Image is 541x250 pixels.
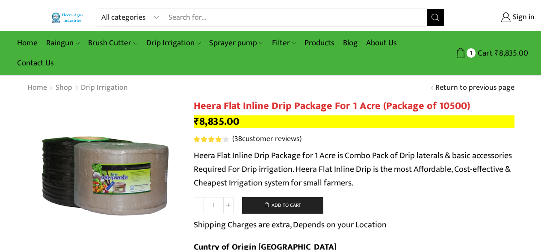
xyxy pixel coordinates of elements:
a: Drip Irrigation [142,33,205,53]
span: Sign in [511,12,535,23]
span: ₹ [194,113,199,130]
p: Heera Flat Inline Drip Package for 1 Acre is Combo Pack of Drip laterals & basic accessories Requ... [194,149,514,190]
a: Contact Us [13,53,58,73]
span: 38 [194,136,230,142]
a: Sign in [457,10,535,25]
a: Sprayer pump [205,33,267,53]
a: (38customer reviews) [232,134,302,145]
input: Product quantity [204,197,223,213]
a: Home [13,33,42,53]
button: Search button [427,9,444,26]
a: 1 Cart ₹8,835.00 [453,45,528,61]
a: Drip Irrigation [80,82,128,94]
a: About Us [362,33,401,53]
a: Products [300,33,339,53]
span: 1 [467,48,476,57]
bdi: 8,835.00 [495,47,528,60]
button: Add to cart [242,197,323,214]
a: Brush Cutter [84,33,142,53]
a: Shop [55,82,73,94]
bdi: 8,835.00 [194,113,239,130]
a: Return to previous page [435,82,514,94]
span: Cart [476,47,493,59]
span: ₹ [495,47,499,60]
span: Rated out of 5 based on customer ratings [194,136,223,142]
nav: Breadcrumb [27,82,128,94]
input: Search for... [164,9,427,26]
a: Blog [339,33,362,53]
p: Shipping Charges are extra, Depends on your Location [194,218,387,232]
div: Rated 4.21 out of 5 [194,136,228,142]
span: 38 [234,132,242,145]
a: Filter [268,33,300,53]
a: Home [27,82,47,94]
h1: Heera Flat Inline Drip Package For 1 Acre (Package of 10500) [194,100,514,112]
a: Raingun [42,33,84,53]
